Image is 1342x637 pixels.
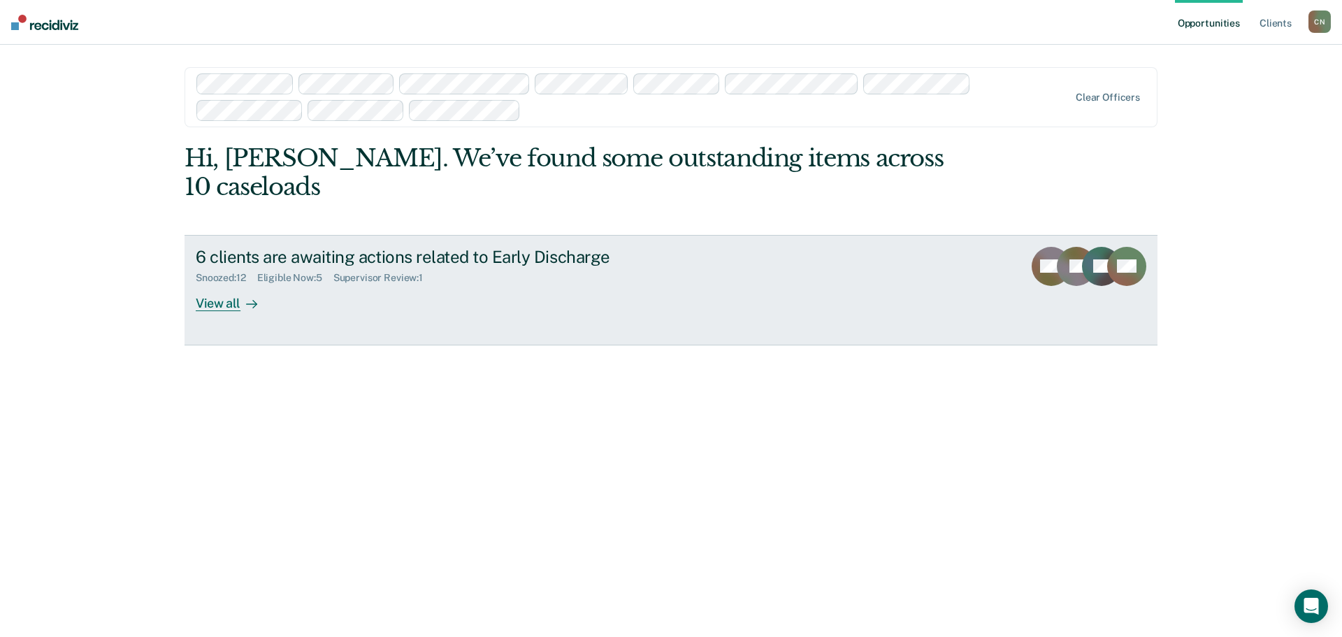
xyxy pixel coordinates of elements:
a: 6 clients are awaiting actions related to Early DischargeSnoozed:12Eligible Now:5Supervisor Revie... [185,235,1157,345]
img: Recidiviz [11,15,78,30]
div: View all [196,284,274,311]
div: C N [1308,10,1331,33]
button: CN [1308,10,1331,33]
div: Snoozed : 12 [196,272,257,284]
div: Eligible Now : 5 [257,272,333,284]
div: 6 clients are awaiting actions related to Early Discharge [196,247,686,267]
div: Clear officers [1076,92,1140,103]
div: Open Intercom Messenger [1294,589,1328,623]
div: Hi, [PERSON_NAME]. We’ve found some outstanding items across 10 caseloads [185,144,963,201]
div: Supervisor Review : 1 [333,272,434,284]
